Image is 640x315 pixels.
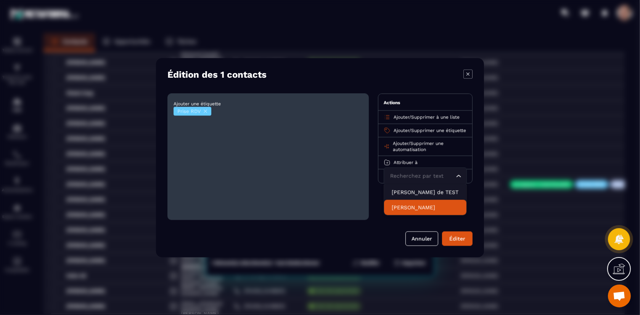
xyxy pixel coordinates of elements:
[393,140,467,152] p: /
[392,188,459,196] p: jerome LECloser de TEST
[384,167,467,185] div: Search for option
[394,127,466,133] p: /
[177,108,201,114] span: Prise RDV
[405,231,438,246] button: Annuler
[384,100,400,105] span: Actions
[608,285,631,307] div: Ouvrir le chat
[389,172,454,180] input: Search for option
[394,114,460,120] p: /
[167,69,267,80] h4: Édition des 1 contacts
[394,128,409,133] span: Ajouter
[411,114,460,120] span: Supprimer à une liste
[394,114,409,120] span: Ajouter
[393,141,444,152] span: Supprimer une automatisation
[393,141,408,146] span: Ajouter
[392,203,459,211] p: Jerome MAILLOT
[411,128,466,133] span: Supprimer une étiquette
[394,160,418,165] span: Attribuer à
[442,231,473,246] button: Éditer
[174,101,221,106] span: Ajouter une étiquette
